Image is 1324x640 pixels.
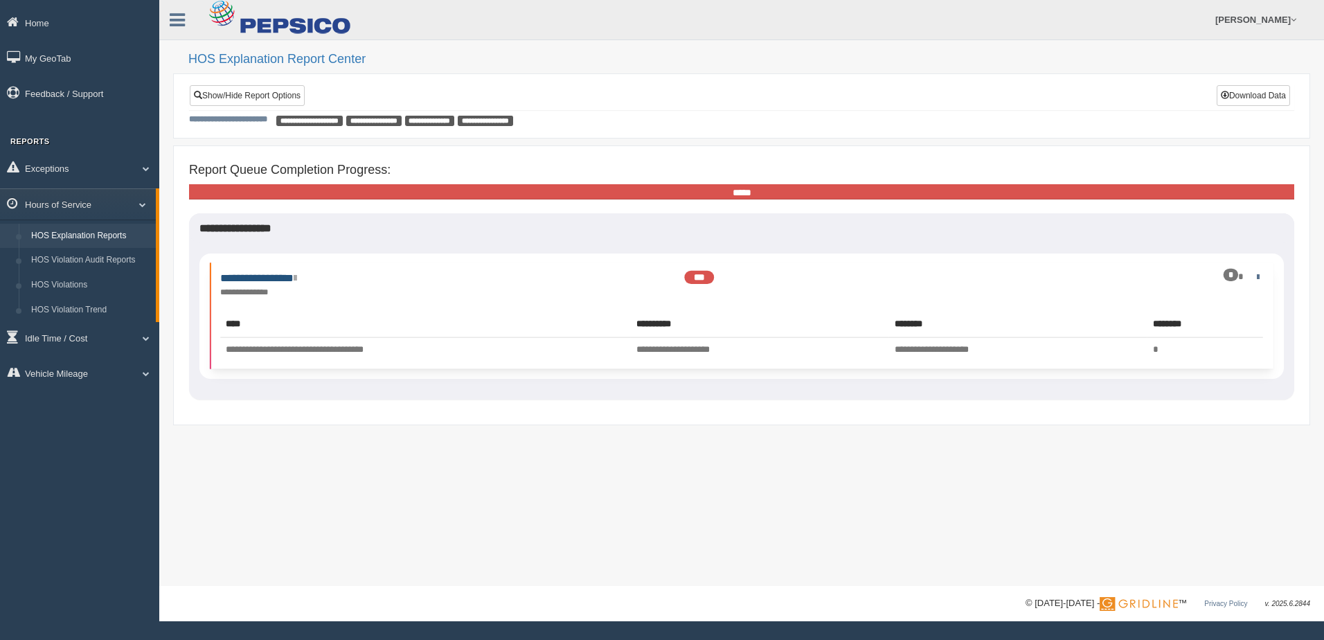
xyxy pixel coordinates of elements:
[1217,85,1290,106] button: Download Data
[190,85,305,106] a: Show/Hide Report Options
[25,248,156,273] a: HOS Violation Audit Reports
[25,224,156,249] a: HOS Explanation Reports
[1204,600,1247,607] a: Privacy Policy
[189,163,1294,177] h4: Report Queue Completion Progress:
[210,263,1273,369] li: Expand
[25,298,156,323] a: HOS Violation Trend
[25,273,156,298] a: HOS Violations
[1026,596,1310,611] div: © [DATE]-[DATE] - ™
[188,53,1310,66] h2: HOS Explanation Report Center
[1100,597,1178,611] img: Gridline
[1265,600,1310,607] span: v. 2025.6.2844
